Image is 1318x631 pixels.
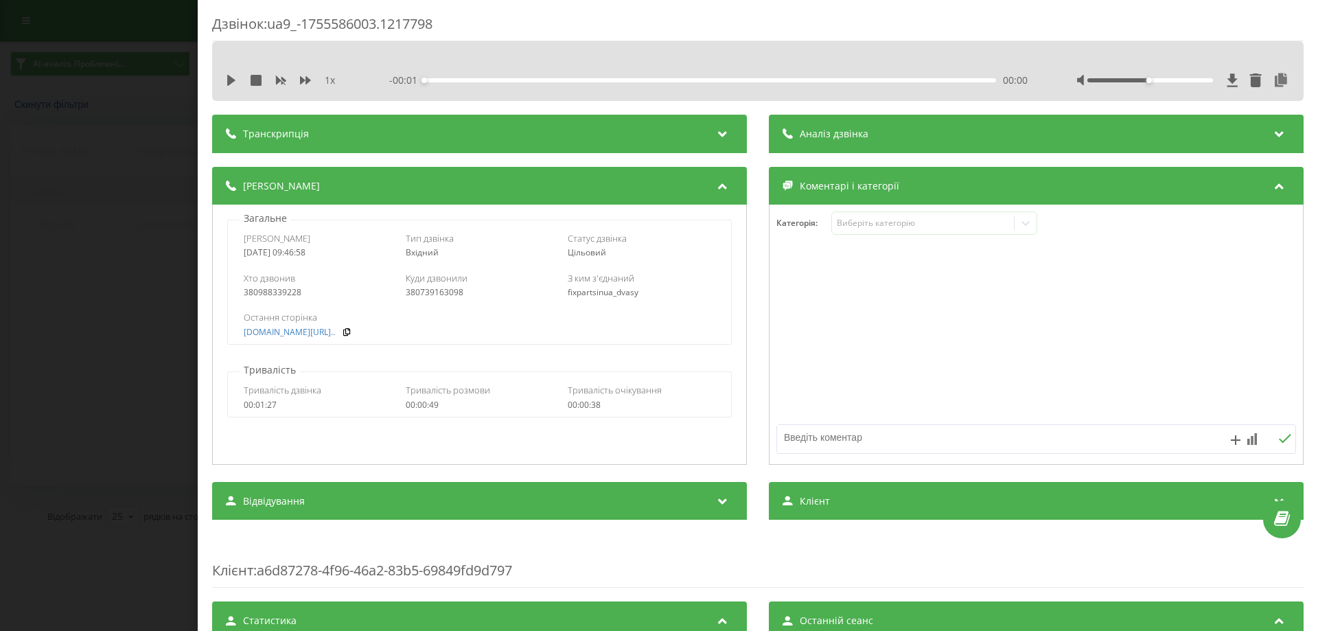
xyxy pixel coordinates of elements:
[244,400,391,410] div: 00:01:27
[243,614,297,628] span: Статистика
[837,218,1008,229] div: Виберіть категорію
[243,494,305,508] span: Відвідування
[212,561,253,580] span: Клієнт
[406,288,553,297] div: 380739163098
[240,363,299,377] p: Тривалість
[243,127,309,141] span: Транскрипція
[406,232,454,244] span: Тип дзвінка
[244,328,335,337] a: [DOMAIN_NAME][URL]..
[406,272,467,284] span: Куди дзвонили
[1146,78,1152,83] div: Accessibility label
[406,384,490,396] span: Тривалість розмови
[800,127,868,141] span: Аналіз дзвінка
[406,246,439,258] span: Вхідний
[800,494,830,508] span: Клієнт
[244,288,391,297] div: 380988339228
[800,179,899,193] span: Коментарі і категорії
[240,211,290,225] p: Загальне
[325,73,335,87] span: 1 x
[568,232,627,244] span: Статус дзвінка
[568,246,606,258] span: Цільовий
[244,232,310,244] span: [PERSON_NAME]
[421,78,427,83] div: Accessibility label
[244,248,391,257] div: [DATE] 09:46:58
[244,272,295,284] span: Хто дзвонив
[406,400,553,410] div: 00:00:49
[244,311,317,323] span: Остання сторінка
[568,384,662,396] span: Тривалість очікування
[568,288,715,297] div: fixpartsinua_dvasy
[800,614,873,628] span: Останній сеанс
[244,384,321,396] span: Тривалість дзвінка
[389,73,424,87] span: - 00:01
[776,218,831,228] h4: Категорія :
[568,272,634,284] span: З ким з'єднаний
[212,14,1304,41] div: Дзвінок : ua9_-1755586003.1217798
[1003,73,1028,87] span: 00:00
[243,179,320,193] span: [PERSON_NAME]
[212,534,1304,588] div: : a6d87278-4f96-46a2-83b5-69849fd9d797
[568,400,715,410] div: 00:00:38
